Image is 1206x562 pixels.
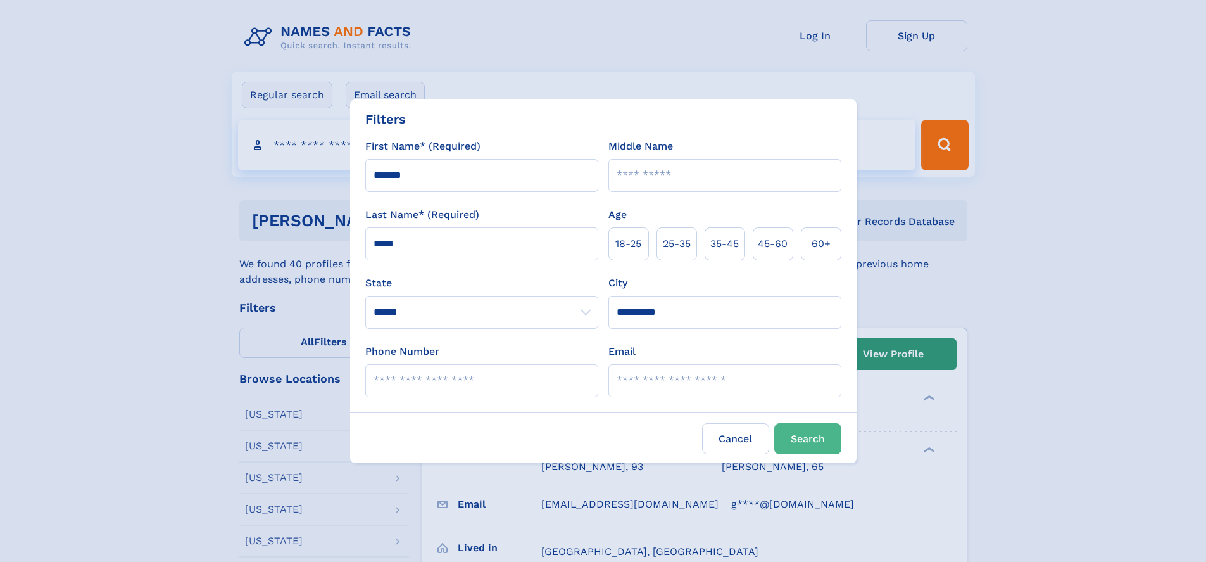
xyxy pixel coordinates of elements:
[710,236,739,252] span: 35‑45
[608,207,627,222] label: Age
[758,236,788,252] span: 45‑60
[608,139,673,154] label: Middle Name
[608,276,627,291] label: City
[365,276,598,291] label: State
[365,110,406,129] div: Filters
[774,423,841,454] button: Search
[615,236,641,252] span: 18‑25
[365,344,439,359] label: Phone Number
[365,207,479,222] label: Last Name* (Required)
[812,236,831,252] span: 60+
[702,423,769,454] label: Cancel
[608,344,636,359] label: Email
[365,139,481,154] label: First Name* (Required)
[663,236,691,252] span: 25‑35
